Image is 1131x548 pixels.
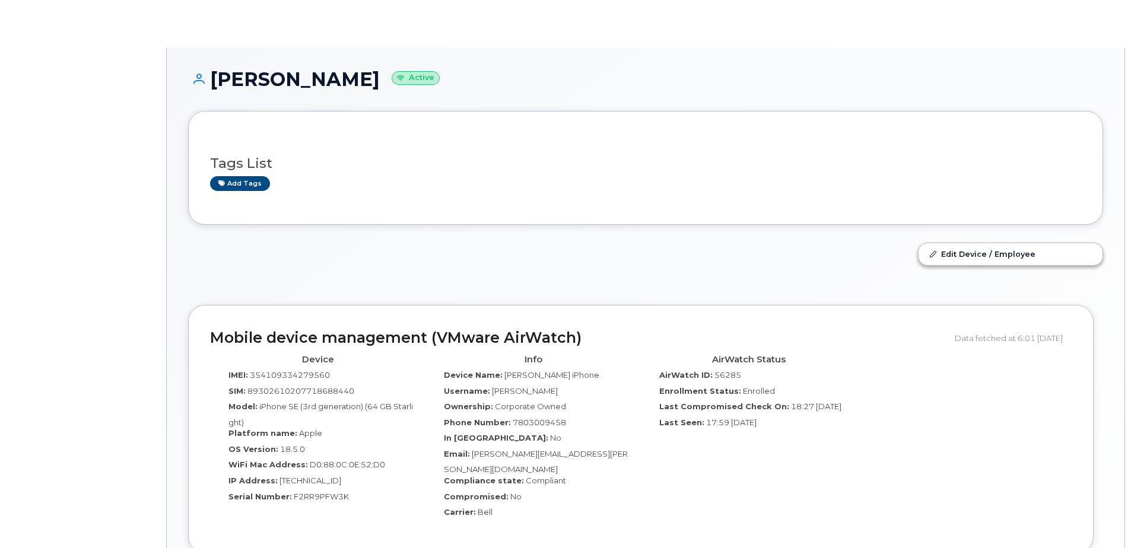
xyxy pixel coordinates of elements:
a: Edit Device / Employee [919,243,1103,265]
label: Compliance state: [444,475,524,486]
label: Email: [444,448,470,460]
span: Enrolled [743,386,775,396]
span: [PERSON_NAME] [492,386,558,396]
span: 56285 [714,370,741,380]
span: 354109334279560 [250,370,330,380]
label: Enrollment Status: [659,385,741,397]
label: Platform name: [228,428,297,439]
span: 18.5.0 [280,444,305,454]
label: Serial Number: [228,491,292,502]
span: [PERSON_NAME] iPhone [504,370,599,380]
label: OS Version: [228,444,278,455]
span: 89302610207718688440 [247,386,354,396]
h1: [PERSON_NAME] [188,69,1103,90]
h4: AirWatch Status [650,355,847,365]
a: Add tags [210,176,270,191]
span: 7803009458 [513,418,566,427]
span: 18:27 [DATE] [791,402,841,411]
h3: Tags List [210,156,1081,171]
span: [TECHNICAL_ID] [279,476,341,485]
label: Last Compromised Check On: [659,401,789,412]
span: F2RR9PFW3K [294,492,349,501]
label: Device Name: [444,369,503,381]
label: WiFi Mac Address: [228,459,308,470]
span: D0:88:0C:0E:52:D0 [310,460,385,469]
span: Apple [299,428,322,438]
span: Compliant [526,476,566,485]
label: Model: [228,401,258,412]
label: Ownership: [444,401,493,412]
h4: Info [434,355,632,365]
h4: Device [219,355,417,365]
span: Corporate Owned [495,402,566,411]
h2: Mobile device management (VMware AirWatch) [210,330,946,346]
span: No [550,433,561,442]
span: No [510,492,522,501]
label: Username: [444,385,490,397]
label: Phone Number: [444,417,511,428]
label: In [GEOGRAPHIC_DATA]: [444,432,548,444]
label: Carrier: [444,506,476,518]
label: IMEI: [228,369,248,381]
div: Data fetched at 6:01 [DATE] [955,327,1072,349]
label: IP Address: [228,475,278,486]
span: Bell [478,507,493,517]
span: 17:59 [DATE] [706,418,757,427]
small: Active [392,71,440,85]
span: iPhone SE (3rd generation) (64 GB Starlight) [228,402,413,427]
label: SIM: [228,385,246,397]
label: Last Seen: [659,417,704,428]
label: Compromised: [444,491,509,502]
label: AirWatch ID: [659,369,713,381]
span: [PERSON_NAME][EMAIL_ADDRESS][PERSON_NAME][DOMAIN_NAME] [444,449,628,474]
